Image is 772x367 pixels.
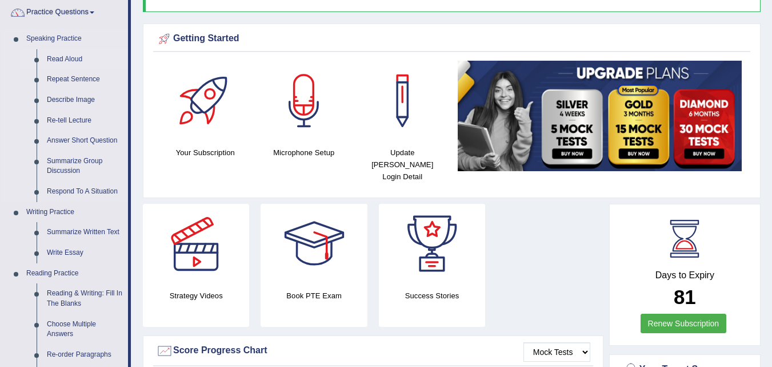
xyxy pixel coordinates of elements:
a: Speaking Practice [21,29,128,49]
div: Score Progress Chart [156,342,590,360]
h4: Update [PERSON_NAME] Login Detail [359,147,446,183]
a: Renew Subscription [641,314,727,333]
a: Repeat Sentence [42,69,128,90]
a: Summarize Group Discussion [42,151,128,181]
a: Re-order Paragraphs [42,345,128,365]
a: Answer Short Question [42,131,128,151]
a: Write Essay [42,243,128,263]
h4: Success Stories [379,290,485,302]
h4: Your Subscription [162,147,249,159]
b: 81 [674,286,696,308]
h4: Book PTE Exam [261,290,367,302]
a: Re-tell Lecture [42,111,128,131]
a: Summarize Written Text [42,222,128,243]
a: Respond To A Situation [42,181,128,202]
a: Describe Image [42,90,128,111]
a: Reading Practice [21,263,128,284]
a: Reading & Writing: Fill In The Blanks [42,283,128,314]
h4: Days to Expiry [622,270,747,281]
a: Read Aloud [42,49,128,70]
img: small5.jpg [458,61,742,171]
a: Writing Practice [21,202,128,223]
div: Getting Started [156,30,747,48]
a: Choose Multiple Answers [42,314,128,345]
h4: Strategy Videos [143,290,249,302]
h4: Microphone Setup [261,147,348,159]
